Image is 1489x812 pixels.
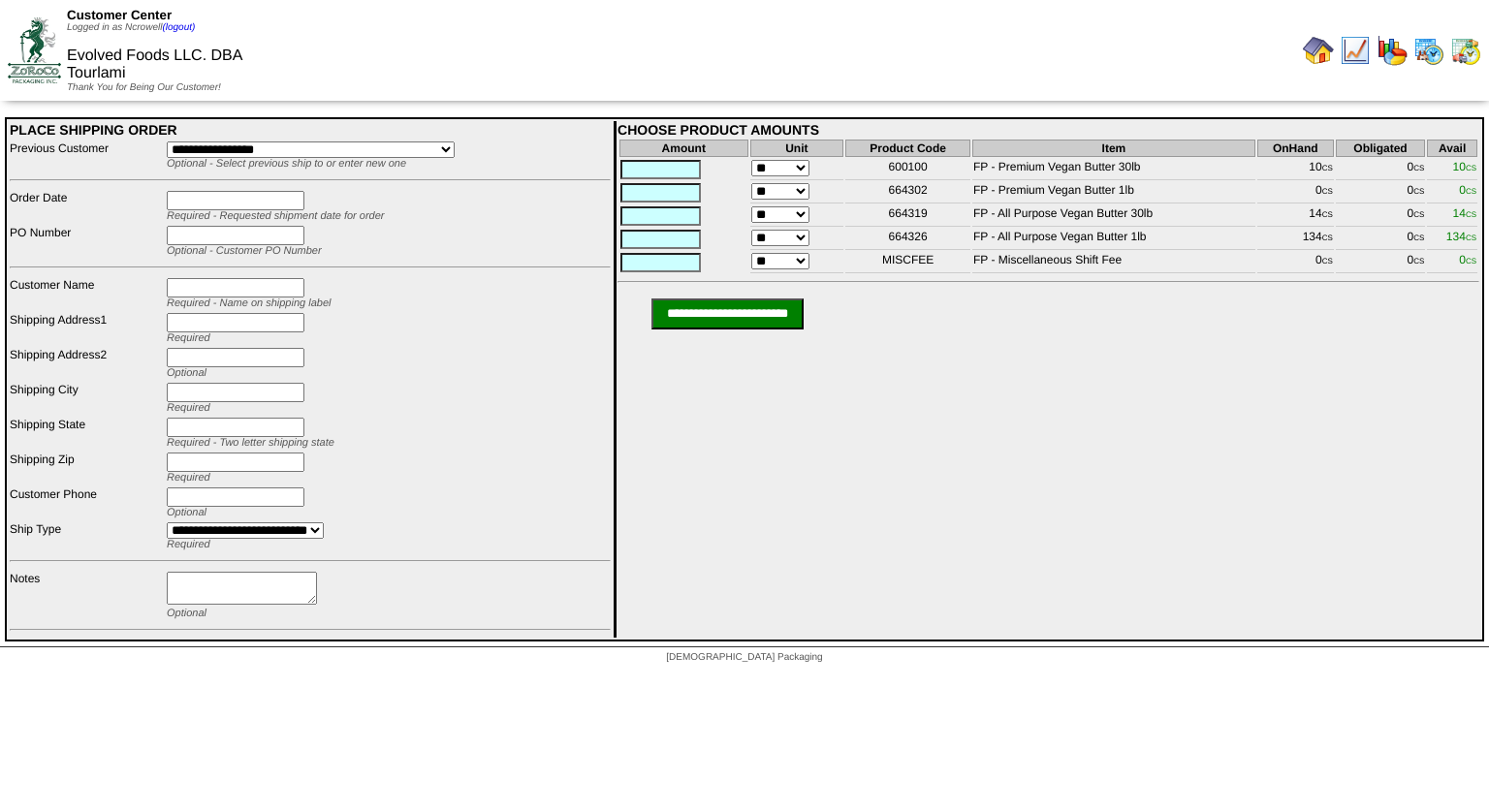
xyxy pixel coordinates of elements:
td: Ship Type [9,521,164,551]
td: 10 [1257,159,1334,180]
span: 14 [1453,206,1476,220]
span: CS [1466,187,1476,196]
span: CS [1322,234,1333,242]
th: OnHand [1257,140,1334,157]
th: Unit [750,140,844,157]
td: 0 [1336,182,1425,203]
span: Optional - Select previous ship to or enter new one [167,158,406,170]
td: FP - All Purpose Vegan Butter 30lb [972,205,1255,227]
div: CHOOSE PRODUCT AMOUNTS [618,122,1479,138]
td: 0 [1336,205,1425,227]
td: 14 [1257,205,1334,227]
span: CS [1322,210,1333,219]
span: CS [1413,210,1424,219]
a: (logout) [162,22,195,33]
span: CS [1413,234,1424,242]
img: ZoRoCo_Logo(Green%26Foil)%20jpg.webp [8,17,61,82]
span: [DEMOGRAPHIC_DATA] Packaging [666,652,822,663]
img: graph.gif [1377,35,1408,66]
img: home.gif [1303,35,1334,66]
span: Optional - Customer PO Number [167,245,322,257]
td: FP - Premium Vegan Butter 30lb [972,159,1255,180]
td: 664326 [845,229,970,250]
span: CS [1413,257,1424,265]
td: PO Number [9,225,164,258]
td: Shipping Address2 [9,347,164,380]
th: Product Code [845,140,970,157]
td: FP - All Purpose Vegan Butter 1lb [972,229,1255,250]
td: Order Date [9,190,164,223]
span: CS [1322,164,1333,172]
span: Required [167,332,210,344]
td: 664302 [845,182,970,203]
td: 0 [1257,182,1334,203]
td: 0 [1336,252,1425,273]
td: 0 [1336,159,1425,180]
img: line_graph.gif [1340,35,1371,66]
span: Thank You for Being Our Customer! [67,82,221,93]
td: 664319 [845,205,970,227]
td: Shipping Address1 [9,312,164,345]
span: Optional [167,367,206,379]
td: Shipping City [9,382,164,415]
span: 134 [1446,230,1476,243]
span: CS [1466,210,1476,219]
td: 0 [1336,229,1425,250]
th: Avail [1427,140,1477,157]
th: Amount [619,140,747,157]
td: 134 [1257,229,1334,250]
span: CS [1413,164,1424,172]
span: Evolved Foods LLC. DBA Tourlami [67,47,242,81]
span: CS [1322,257,1333,265]
td: Notes [9,571,164,620]
td: FP - Premium Vegan Butter 1lb [972,182,1255,203]
th: Obligated [1336,140,1425,157]
span: Required - Requested shipment date for order [167,210,384,222]
span: CS [1466,164,1476,172]
td: Customer Phone [9,486,164,519]
td: MISCFEE [845,252,970,273]
span: Required [167,472,210,484]
img: calendarinout.gif [1450,35,1481,66]
span: Optional [167,608,206,619]
td: Shipping State [9,417,164,450]
td: Customer Name [9,277,164,310]
img: calendarprod.gif [1413,35,1444,66]
td: Previous Customer [9,141,164,171]
span: 0 [1459,253,1476,266]
span: Logged in as Ncrowell [67,22,195,33]
span: Optional [167,507,206,518]
th: Item [972,140,1255,157]
span: CS [1466,257,1476,265]
td: Shipping Zip [9,452,164,484]
div: PLACE SHIPPING ORDER [10,122,611,138]
span: Customer Center [67,8,172,22]
span: Required [167,402,210,414]
td: 600100 [845,159,970,180]
span: Required - Two letter shipping state [167,437,334,449]
span: CS [1466,234,1476,242]
td: 0 [1257,252,1334,273]
td: FP - Miscellaneous Shift Fee [972,252,1255,273]
span: CS [1322,187,1333,196]
span: Required - Name on shipping label [167,297,331,309]
span: 0 [1459,183,1476,197]
span: 10 [1453,160,1476,173]
span: CS [1413,187,1424,196]
span: Required [167,539,210,550]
